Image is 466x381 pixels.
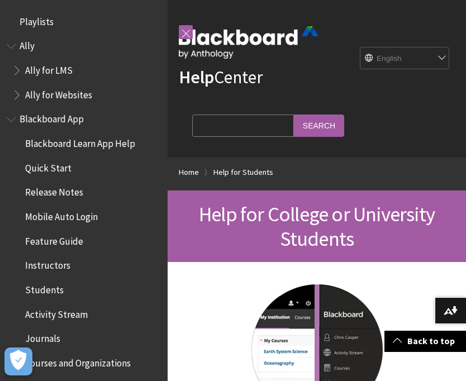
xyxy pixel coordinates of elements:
input: Search [294,115,344,136]
span: Quick Start [25,159,72,174]
span: Courses and Organizations [25,354,131,369]
span: Feature Guide [25,232,83,247]
span: Ally [20,37,35,52]
span: Ally for Websites [25,85,92,101]
a: Help for Students [213,165,273,179]
nav: Book outline for Playlists [7,12,161,31]
span: Instructors [25,256,70,272]
a: Home [179,165,199,179]
a: Back to top [384,331,466,351]
nav: Book outline for Anthology Ally Help [7,37,161,104]
span: Students [25,280,64,296]
span: Help for College or University Students [199,201,435,251]
span: Mobile Auto Login [25,207,98,222]
span: Ally for LMS [25,61,73,76]
span: Journals [25,330,60,345]
strong: Help [179,66,214,88]
span: Blackboard Learn App Help [25,134,135,149]
select: Site Language Selector [360,47,450,70]
img: Blackboard by Anthology [179,26,318,59]
a: HelpCenter [179,66,263,88]
span: Activity Stream [25,305,88,320]
span: Blackboard App [20,110,84,125]
span: Release Notes [25,183,83,198]
button: Open Preferences [4,347,32,375]
span: Playlists [20,12,54,27]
